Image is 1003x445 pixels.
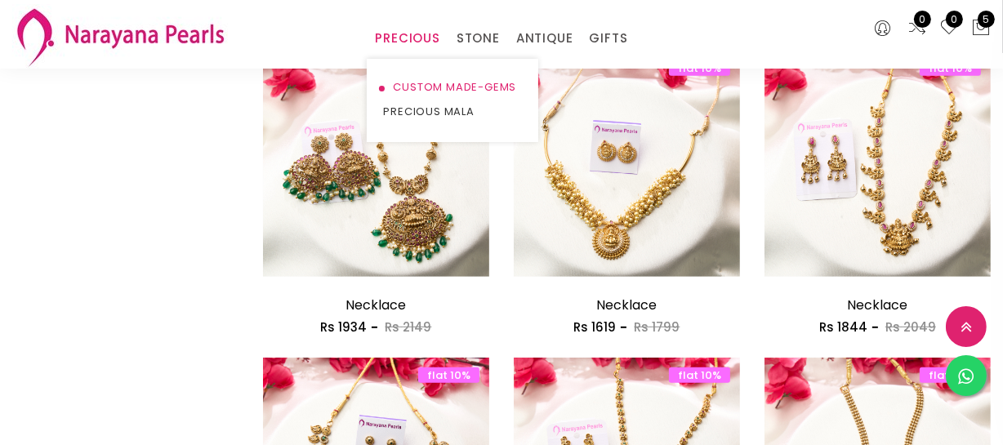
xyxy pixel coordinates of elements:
[847,296,907,314] a: Necklace
[596,296,657,314] a: Necklace
[885,318,936,336] span: Rs 2049
[589,26,627,51] a: GIFTS
[978,11,995,28] span: 5
[383,100,522,124] a: PRECIOUS MALA
[573,318,616,336] span: Rs 1619
[669,367,730,383] span: flat 10%
[914,11,931,28] span: 0
[907,18,927,39] a: 0
[939,18,959,39] a: 0
[516,26,573,51] a: ANTIQUE
[385,318,431,336] span: Rs 2149
[920,367,981,383] span: flat 10%
[971,18,991,39] button: 5
[383,75,522,100] a: CUSTOM MADE-GEMS
[418,367,479,383] span: flat 10%
[375,26,439,51] a: PRECIOUS
[819,318,867,336] span: Rs 1844
[345,296,406,314] a: Necklace
[320,318,367,336] span: Rs 1934
[946,11,963,28] span: 0
[634,318,680,336] span: Rs 1799
[457,26,500,51] a: STONE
